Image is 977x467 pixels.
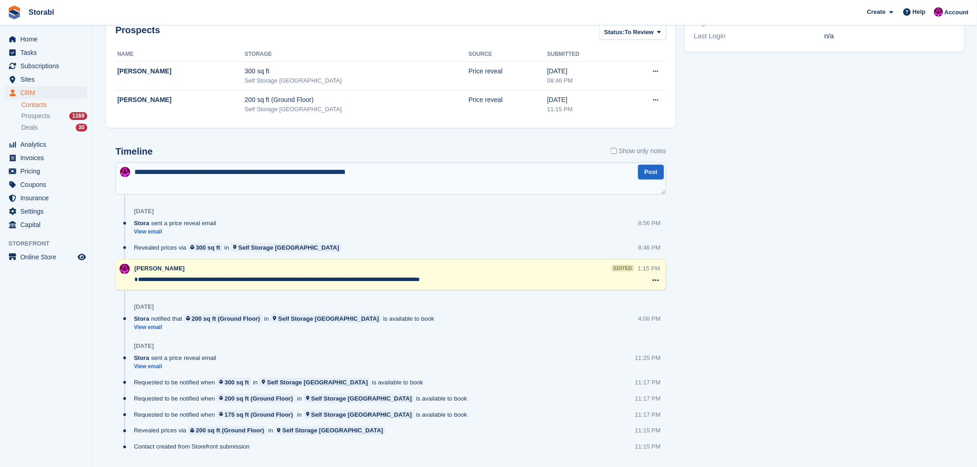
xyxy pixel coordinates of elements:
div: [PERSON_NAME] [117,95,245,105]
a: 200 sq ft (Ground Floor) [188,426,266,435]
a: Preview store [76,251,87,263]
a: menu [5,86,87,99]
span: Account [945,8,969,17]
span: Create [867,7,886,17]
th: Storage [245,47,469,62]
div: 11:15 PM [635,443,661,451]
span: Sites [20,73,76,86]
span: Home [20,33,76,46]
div: 300 sq ft [196,243,220,252]
h2: Timeline [115,146,153,157]
div: 11:25 PM [635,353,661,362]
a: Self Storage [GEOGRAPHIC_DATA] [275,426,386,435]
div: 11:17 PM [635,394,661,403]
div: [DATE] [134,303,154,311]
span: Invoices [20,151,76,164]
div: 1169 [69,112,87,120]
div: edited [612,265,634,272]
a: menu [5,33,87,46]
span: Prospects [21,112,50,120]
div: Price reveal [469,95,547,105]
div: Last Login [694,31,825,42]
div: n/a [825,31,955,42]
a: View email [134,323,439,331]
a: Self Storage [GEOGRAPHIC_DATA] [259,378,370,387]
div: 200 sq ft (Ground Floor) [192,314,260,323]
th: Source [469,47,547,62]
a: Deals 30 [21,123,87,132]
span: Pricing [20,165,76,178]
span: To Review [625,28,654,37]
div: Self Storage [GEOGRAPHIC_DATA] [311,410,412,419]
div: 11:17 PM [635,410,661,419]
a: Contacts [21,101,87,109]
a: Prospects 1169 [21,111,87,121]
span: Tasks [20,46,76,59]
h2: Prospects [115,25,160,42]
div: Self Storage [GEOGRAPHIC_DATA] [245,105,469,114]
a: menu [5,251,87,263]
input: Show only notes [611,146,617,156]
div: [DATE] [134,208,154,215]
a: Self Storage [GEOGRAPHIC_DATA] [231,243,342,252]
div: Self Storage [GEOGRAPHIC_DATA] [311,394,412,403]
span: Analytics [20,138,76,151]
div: 200 sq ft (Ground Floor) [196,426,264,435]
div: [DATE] [547,66,621,76]
img: Helen Morton [120,264,130,274]
a: 175 sq ft (Ground Floor) [217,410,296,419]
div: Requested to be notified when in is available to book [134,410,472,419]
a: View email [134,228,221,236]
a: menu [5,192,87,204]
div: 11:15 PM [547,105,621,114]
th: Submitted [547,47,621,62]
div: 200 sq ft (Ground Floor) [224,394,293,403]
a: menu [5,165,87,178]
div: sent a price reveal email [134,353,221,362]
img: Helen Morton [934,7,943,17]
a: menu [5,151,87,164]
div: Self Storage [GEOGRAPHIC_DATA] [245,76,469,85]
div: [PERSON_NAME] [117,66,245,76]
a: menu [5,178,87,191]
label: Show only notes [611,146,666,156]
a: menu [5,218,87,231]
div: 11:17 PM [635,378,661,387]
a: 200 sq ft (Ground Floor) [217,394,296,403]
span: Coupons [20,178,76,191]
div: 11:15 PM [635,426,661,435]
div: notified that in is available to book [134,314,439,323]
div: Self Storage [GEOGRAPHIC_DATA] [267,378,368,387]
div: 8:56 PM [639,219,661,228]
div: [DATE] [134,342,154,350]
span: Stora [134,219,149,228]
a: 300 sq ft [217,378,252,387]
div: Revealed prices via in [134,426,390,435]
div: Revealed prices via in [134,243,346,252]
a: menu [5,46,87,59]
a: 200 sq ft (Ground Floor) [184,314,262,323]
a: Self Storage [GEOGRAPHIC_DATA] [304,410,415,419]
span: CRM [20,86,76,99]
div: 08:46 PM [547,76,621,85]
a: 300 sq ft [188,243,223,252]
img: Helen Morton [120,167,130,177]
span: Deals [21,123,38,132]
span: Online Store [20,251,76,263]
button: Post [638,165,664,180]
div: 300 sq ft [245,66,469,76]
div: 30 [76,124,87,132]
span: Status: [604,28,625,37]
span: Help [913,7,926,17]
span: Settings [20,205,76,218]
span: [PERSON_NAME] [134,265,185,272]
div: sent a price reveal email [134,219,221,228]
span: Subscriptions [20,60,76,72]
div: Requested to be notified when in is available to book [134,394,472,403]
a: menu [5,73,87,86]
div: 200 sq ft (Ground Floor) [245,95,469,105]
span: Capital [20,218,76,231]
div: 1:15 PM [638,264,660,273]
span: Insurance [20,192,76,204]
img: stora-icon-8386f47178a22dfd0bd8f6a31ec36ba5ce8667c1dd55bd0f319d3a0aa187defe.svg [7,6,21,19]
